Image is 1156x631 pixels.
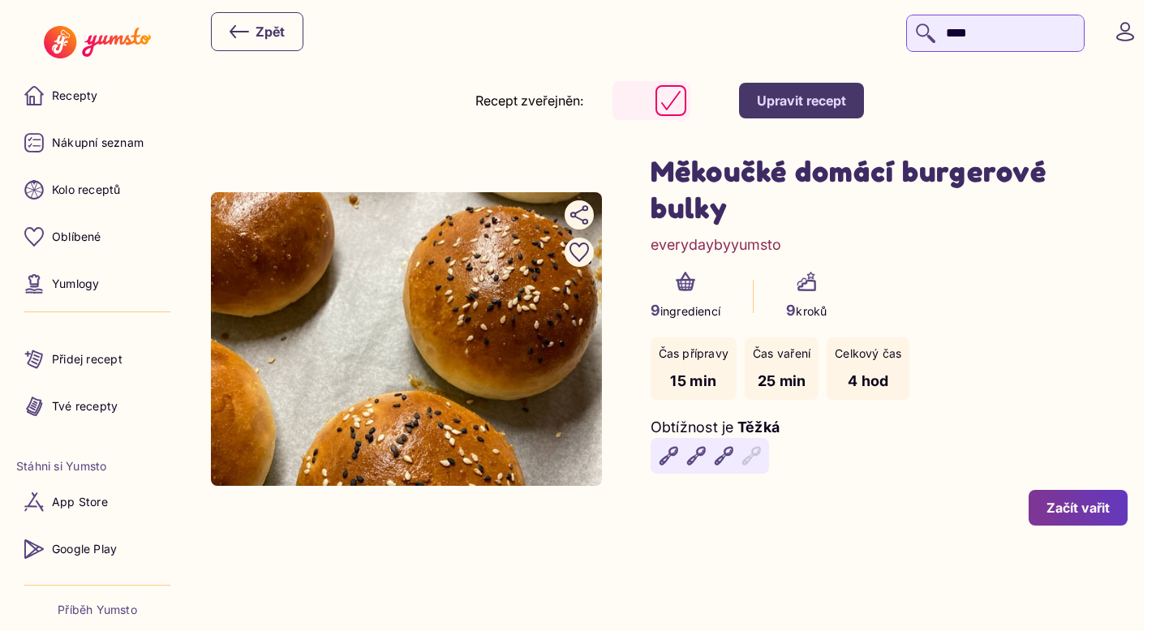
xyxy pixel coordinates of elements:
[16,264,178,303] a: Yumlogy
[670,372,716,389] span: 15 min
[651,302,660,319] span: 9
[16,76,178,115] a: Recepty
[786,302,796,319] span: 9
[16,530,178,569] a: Google Play
[52,398,118,414] p: Tvé recepty
[1029,490,1128,526] button: Začít vařit
[16,123,178,162] a: Nákupní seznam
[52,541,117,557] p: Google Play
[16,170,178,209] a: Kolo receptů
[651,416,734,438] p: Obtížnost je
[16,483,178,522] a: App Store
[739,83,864,118] button: Upravit recept
[848,372,888,389] span: 4 hod
[211,12,303,51] button: Zpět
[651,152,1128,225] h1: Měkoučké domácí burgerové bulky
[52,182,121,198] p: Kolo receptů
[16,387,178,426] a: Tvé recepty
[737,419,780,436] span: Těžká
[52,276,99,292] p: Yumlogy
[52,88,97,104] p: Recepty
[52,494,108,510] p: App Store
[786,299,827,321] p: kroků
[44,26,150,58] img: Yumsto logo
[58,602,137,618] a: Příběh Yumsto
[835,346,901,362] p: Celkový čas
[659,346,729,362] p: Čas přípravy
[52,229,101,245] p: Oblíbené
[1046,499,1110,517] div: Začít vařit
[211,192,602,485] img: undefined
[16,458,178,474] li: Stáhni si Yumsto
[52,135,144,151] p: Nákupní seznam
[16,340,178,379] a: Přidej recept
[475,92,583,109] label: Recept zveřejněn:
[651,299,721,321] p: ingrediencí
[16,217,178,256] a: Oblíbené
[757,92,846,109] div: Upravit recept
[52,351,122,367] p: Přidej recept
[651,234,781,255] a: everydaybyyumsto
[758,372,806,389] span: 25 min
[753,346,810,362] p: Čas vaření
[230,22,285,41] div: Zpět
